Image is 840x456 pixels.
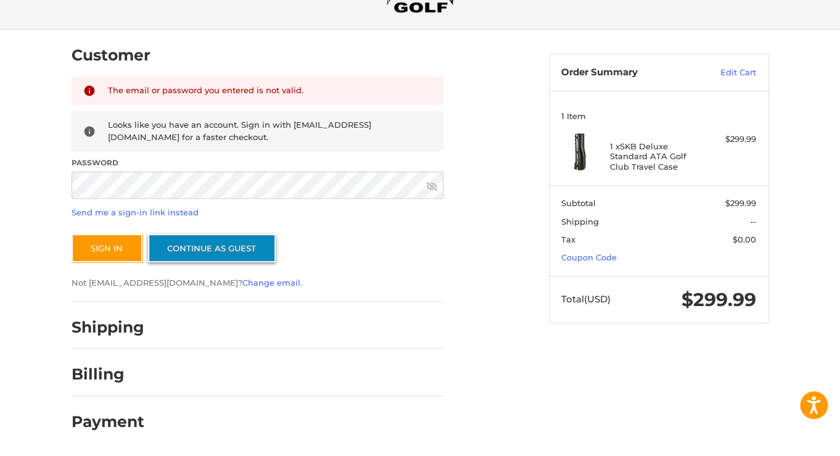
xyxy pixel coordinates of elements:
h2: Shipping [72,318,144,337]
h2: Billing [72,365,144,384]
span: $299.99 [681,288,756,311]
div: $299.99 [707,133,756,146]
h3: 1 Item [561,111,756,121]
span: Tax [561,234,575,244]
span: Total (USD) [561,293,611,305]
span: Shipping [561,217,599,226]
a: Continue as guest [148,234,276,262]
a: Send me a sign-in link instead [72,207,199,217]
h2: Customer [72,46,150,65]
span: $0.00 [733,234,756,244]
div: The email or password you entered is not valid. [108,85,432,97]
a: Change email [242,278,300,288]
span: Looks like you have an account. Sign in with [EMAIL_ADDRESS][DOMAIN_NAME] for a faster checkout. [108,120,371,142]
h4: 1 x SKB Deluxe Standard ATA Golf Club Travel Case [610,141,704,172]
a: Edit Cart [694,67,756,79]
span: -- [750,217,756,226]
h2: Payment [72,412,144,431]
span: $299.99 [725,198,756,208]
p: Not [EMAIL_ADDRESS][DOMAIN_NAME]? . [72,277,443,289]
label: Password [72,157,443,168]
button: Sign In [72,234,142,262]
h3: Order Summary [561,67,694,79]
a: Coupon Code [561,252,617,262]
span: Subtotal [561,198,596,208]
